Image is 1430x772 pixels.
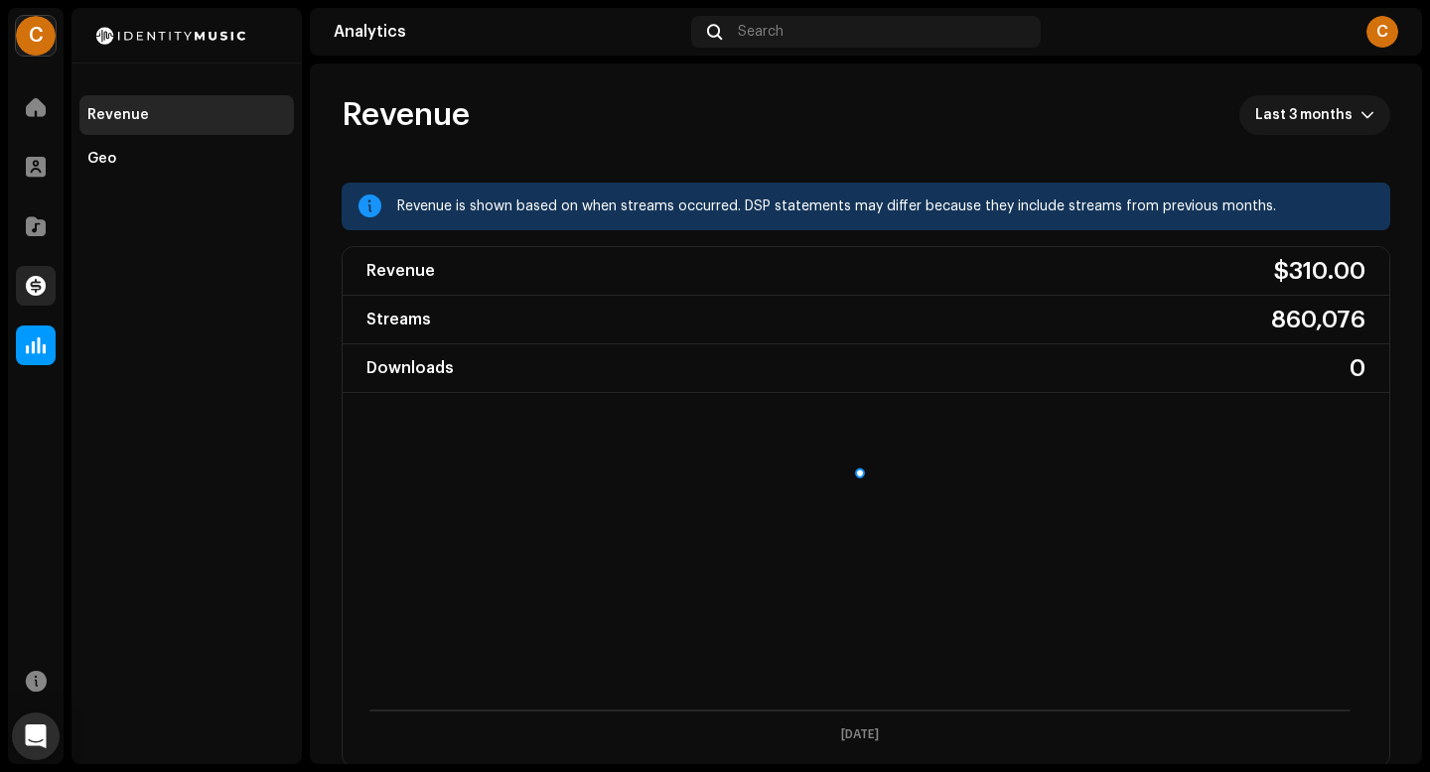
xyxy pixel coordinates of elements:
[1350,352,1365,384] div: 0
[738,24,784,40] span: Search
[841,728,879,741] text: [DATE]
[1274,255,1365,287] div: $310.00
[1360,95,1374,135] div: dropdown trigger
[1271,304,1365,335] div: 860,076
[1255,95,1360,135] span: Last 3 months
[366,255,435,287] div: Revenue
[87,107,149,123] div: Revenue
[87,151,116,167] div: Geo
[366,304,431,335] div: Streams
[16,16,56,56] div: C
[12,712,60,760] div: Open Intercom Messenger
[334,24,683,40] div: Analytics
[366,352,454,384] div: Downloads
[342,95,470,135] span: Revenue
[397,194,1374,218] div: Revenue is shown based on when streams occurred. DSP statements may differ because they include s...
[79,139,294,179] re-m-nav-item: Geo
[1366,16,1398,48] div: C
[79,95,294,135] re-m-nav-item: Revenue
